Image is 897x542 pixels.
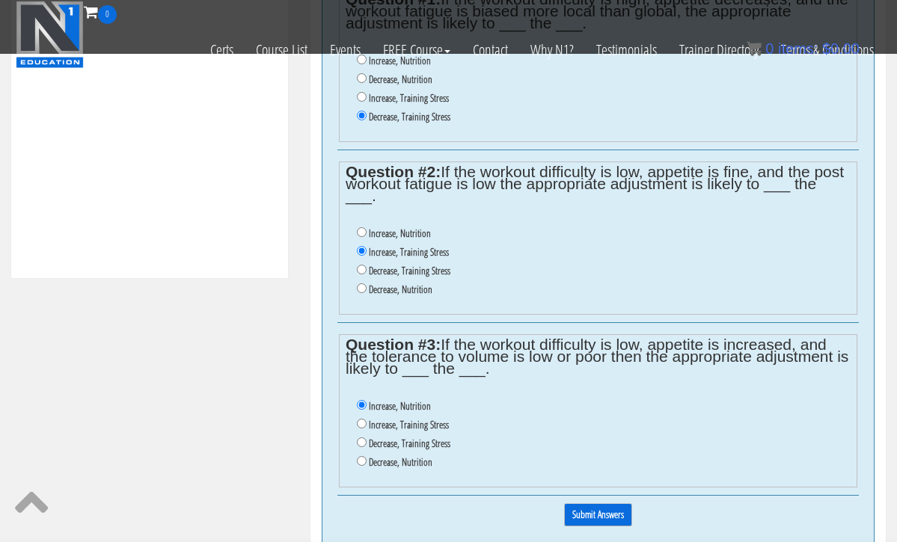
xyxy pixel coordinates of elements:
[369,227,431,239] label: Increase, Nutrition
[372,24,462,76] a: FREE Course
[346,166,851,202] legend: If the workout difficulty is low, appetite is fine, and the post workout fatigue is low the appro...
[519,24,585,76] a: Why N1?
[319,24,372,76] a: Events
[747,41,762,56] img: icon11.png
[778,40,818,57] span: items:
[369,111,450,123] label: Decrease, Training Stress
[346,336,441,353] strong: Question #3:
[369,437,450,449] label: Decrease, Training Stress
[245,24,319,76] a: Course List
[199,24,245,76] a: Certs
[369,246,449,258] label: Increase, Training Stress
[369,419,449,431] label: Increase, Training Stress
[822,40,860,57] bdi: 0.00
[765,40,774,57] span: 0
[564,503,632,526] input: Submit Answers
[822,40,830,57] span: $
[770,24,885,76] a: Terms & Conditions
[369,400,431,412] label: Increase, Nutrition
[16,1,84,68] img: n1-education
[369,265,450,277] label: Decrease, Training Stress
[369,73,432,85] label: Decrease, Nutrition
[462,24,519,76] a: Contact
[346,339,851,375] legend: If the workout difficulty is low, appetite is increased, and the tolerance to volume is low or po...
[369,283,432,295] label: Decrease, Nutrition
[747,40,860,57] a: 0 items: $0.00
[84,1,117,22] a: 0
[585,24,668,76] a: Testimonials
[369,456,432,468] label: Decrease, Nutrition
[346,163,441,180] strong: Question #2:
[369,92,449,104] label: Increase, Training Stress
[668,24,770,76] a: Trainer Directory
[98,5,117,24] span: 0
